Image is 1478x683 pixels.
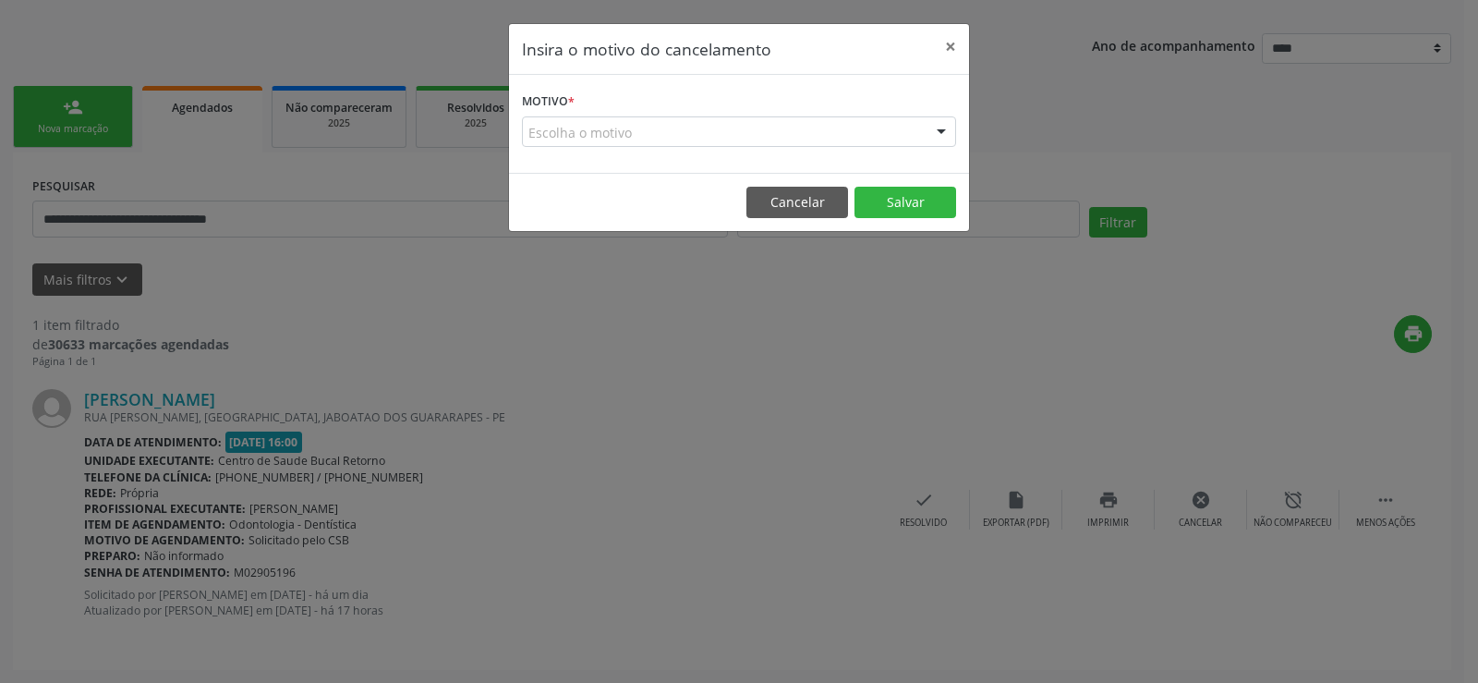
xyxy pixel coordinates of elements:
button: Salvar [854,187,956,218]
button: Cancelar [746,187,848,218]
span: Escolha o motivo [528,123,632,142]
label: Motivo [522,88,575,116]
h5: Insira o motivo do cancelamento [522,37,771,61]
button: Close [932,24,969,69]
